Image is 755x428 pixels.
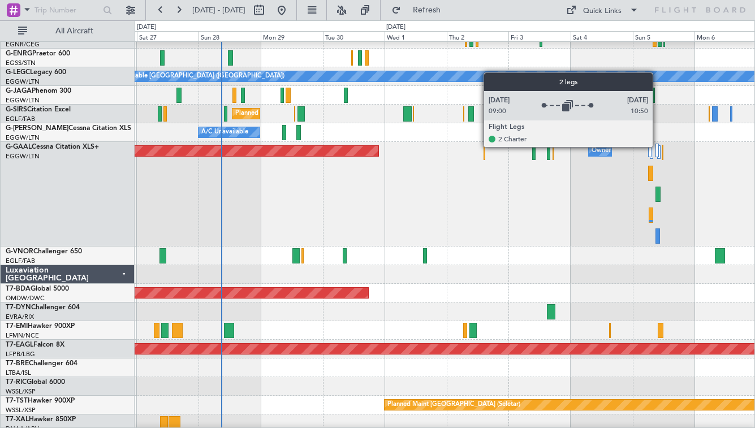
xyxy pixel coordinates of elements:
div: Sun 5 [633,31,695,41]
span: G-LEGC [6,69,30,76]
a: T7-BDAGlobal 5000 [6,286,69,292]
div: Planned Maint [GEOGRAPHIC_DATA] ([GEOGRAPHIC_DATA]) [235,105,413,122]
span: T7-BDA [6,286,31,292]
span: T7-EMI [6,323,28,330]
span: T7-TST [6,397,28,404]
a: T7-BREChallenger 604 [6,360,77,367]
div: Sat 27 [137,31,199,41]
a: T7-RICGlobal 6000 [6,379,65,386]
a: WSSL/XSP [6,387,36,396]
div: Tue 30 [323,31,385,41]
a: LFMN/NCE [6,331,39,340]
a: G-[PERSON_NAME]Cessna Citation XLS [6,125,131,132]
a: OMDW/DWC [6,294,45,302]
a: EGGW/LTN [6,152,40,161]
a: EGLF/FAB [6,115,35,123]
span: T7-XAL [6,416,29,423]
a: G-GAALCessna Citation XLS+ [6,144,99,150]
div: [DATE] [386,23,405,32]
a: T7-XALHawker 850XP [6,416,76,423]
a: G-LEGCLegacy 600 [6,69,66,76]
a: EGNR/CEG [6,40,40,49]
span: T7-EAGL [6,341,33,348]
div: Mon 29 [261,31,323,41]
span: All Aircraft [29,27,119,35]
div: Planned Maint [GEOGRAPHIC_DATA] (Seletar) [387,396,520,413]
a: EGGW/LTN [6,96,40,105]
a: T7-DYNChallenger 604 [6,304,80,311]
a: G-SIRSCitation Excel [6,106,71,113]
a: G-ENRGPraetor 600 [6,50,70,57]
button: Quick Links [560,1,644,19]
span: G-GAAL [6,144,32,150]
div: Sun 28 [199,31,261,41]
span: Refresh [403,6,451,14]
button: All Aircraft [12,22,123,40]
a: LTBA/ISL [6,369,31,377]
a: G-JAGAPhenom 300 [6,88,71,94]
div: A/C Unavailable [GEOGRAPHIC_DATA] ([GEOGRAPHIC_DATA]) [101,68,284,85]
a: T7-TSTHawker 900XP [6,397,75,404]
a: EVRA/RIX [6,313,34,321]
div: A/C Unavailable [201,124,248,141]
a: T7-EAGLFalcon 8X [6,341,64,348]
a: EGLF/FAB [6,257,35,265]
span: [DATE] - [DATE] [192,5,245,15]
span: G-[PERSON_NAME] [6,125,68,132]
a: T7-EMIHawker 900XP [6,323,75,330]
span: T7-BRE [6,360,29,367]
span: G-VNOR [6,248,33,255]
span: T7-RIC [6,379,27,386]
a: EGGW/LTN [6,77,40,86]
div: Quick Links [583,6,622,17]
div: Wed 1 [385,31,447,41]
a: G-VNORChallenger 650 [6,248,82,255]
a: LFPB/LBG [6,350,35,358]
button: Refresh [386,1,454,19]
span: G-ENRG [6,50,32,57]
div: Sat 4 [571,31,633,41]
a: WSSL/XSP [6,406,36,414]
a: EGSS/STN [6,59,36,67]
a: EGGW/LTN [6,133,40,142]
span: G-JAGA [6,88,32,94]
span: T7-DYN [6,304,31,311]
div: Thu 2 [447,31,509,41]
input: Trip Number [34,2,100,19]
div: [DATE] [137,23,156,32]
div: Fri 3 [508,31,571,41]
span: G-SIRS [6,106,27,113]
div: Owner [592,142,611,159]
